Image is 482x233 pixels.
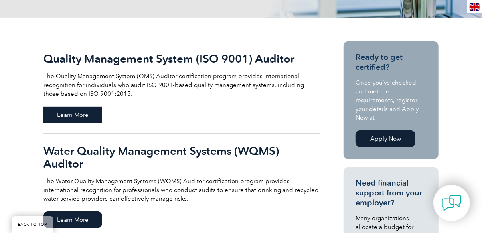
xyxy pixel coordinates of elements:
span: Learn More [43,211,102,228]
h3: Need financial support from your employer? [356,178,427,208]
h2: Water Quality Management Systems (WQMS) Auditor [43,144,320,170]
h3: Ready to get certified? [356,52,427,72]
p: The Water Quality Management Systems (WQMS) Auditor certification program provides international ... [43,177,320,203]
img: en [470,3,480,11]
h2: Quality Management System (ISO 9001) Auditor [43,52,320,65]
img: contact-chat.png [442,193,462,213]
a: BACK TO TOP [12,216,53,233]
p: The Quality Management System (QMS) Auditor certification program provides international recognit... [43,72,320,98]
a: Quality Management System (ISO 9001) Auditor The Quality Management System (QMS) Auditor certific... [43,41,320,134]
a: Apply Now [356,130,415,147]
span: Learn More [43,107,102,123]
p: Once you’ve checked and met the requirements, register your details and Apply Now at [356,78,427,122]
